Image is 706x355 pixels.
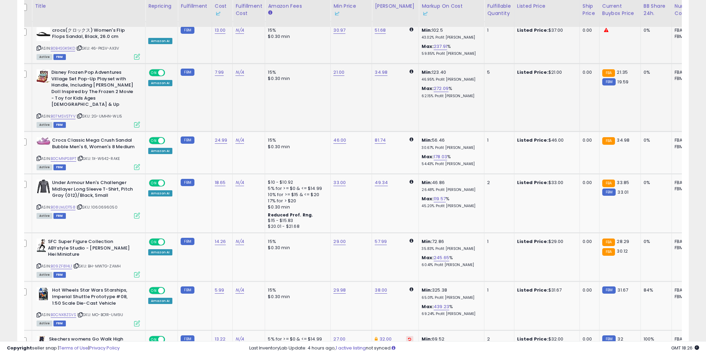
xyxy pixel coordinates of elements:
div: Listed Price [517,2,577,10]
div: ASIN: [37,287,140,325]
a: 178.03 [434,153,447,160]
span: All listings currently available for purchase on Amazon [37,122,52,128]
img: InventoryLab Logo [422,10,428,17]
span: | SKU: 1X-W642-RAKE [77,156,120,161]
b: Min: [422,27,432,33]
a: 237.91 [434,43,447,50]
div: 325.38 [422,287,479,300]
span: All listings currently available for purchase on Amazon [37,213,52,219]
span: OFF [164,138,175,144]
a: B07MSVSTYV [51,113,75,119]
span: OFF [164,180,175,186]
div: Amazon AI [148,38,172,44]
p: 45.20% Profit [PERSON_NAME] [422,204,479,209]
div: Some or all of the values in this column are provided from Inventory Lab. [333,10,369,17]
small: FBA [602,239,615,246]
div: % [422,43,479,56]
div: $33.00 [517,180,574,186]
b: SFC Super Figure Collection ABYstyle Studio - [PERSON_NAME] Hiei Miniature [48,239,132,260]
div: 0.00 [583,27,594,33]
div: $0.30 min [268,33,325,40]
div: $37.00 [517,27,574,33]
div: Some or all of the values in this column are provided from Inventory Lab. [422,10,481,17]
span: All listings currently available for purchase on Amazon [37,164,52,170]
span: 19.59 [617,79,628,85]
span: ON [150,239,158,245]
div: Markup on Cost [422,2,481,17]
b: Min: [422,137,432,143]
div: 72.86 [422,239,479,251]
div: 0.00 [583,69,594,75]
div: 17% for > $20 [268,198,325,204]
small: FBA [602,248,615,256]
small: Amazon Fees. [268,10,272,16]
p: 54.43% Profit [PERSON_NAME] [422,162,479,166]
span: All listings currently available for purchase on Amazon [37,54,52,60]
span: FBM [53,164,66,170]
p: 26.48% Profit [PERSON_NAME] [422,187,479,192]
b: Listed Price: [517,287,548,293]
a: N/A [235,238,244,245]
div: ASIN: [37,69,140,127]
span: 31.67 [617,287,628,293]
div: % [422,196,479,209]
a: 49.34 [375,179,388,186]
img: 41SDrWIAn6L._SL40_.jpg [37,137,50,145]
span: OFF [164,239,175,245]
a: N/A [235,69,244,76]
a: N/A [235,287,244,294]
div: FBA: 2 [675,239,697,245]
span: 34.98 [617,137,629,143]
div: Current Buybox Price [602,2,638,17]
img: InventoryLab Logo [333,10,340,17]
div: Amazon AI [148,190,172,196]
div: $0.30 min [268,144,325,150]
div: % [422,154,479,166]
div: FBM: 3 [675,33,697,40]
b: Min: [422,238,432,245]
a: 24.99 [215,137,228,144]
small: FBM [602,78,616,85]
b: Listed Price: [517,69,548,75]
a: 21.00 [333,69,344,76]
div: FBA: 3 [675,180,697,186]
a: 29.98 [333,287,346,294]
div: 1 [487,27,508,33]
a: 29.00 [333,238,346,245]
span: 30.12 [617,248,628,254]
div: Fulfillment Cost [235,2,262,17]
span: FBM [53,321,66,326]
div: 1 [487,239,508,245]
a: B09ZF814L1 [51,263,72,269]
b: Max: [422,153,434,160]
a: N/A [235,137,244,144]
a: 46.00 [333,137,346,144]
div: 56.46 [422,137,479,150]
a: 57.99 [375,238,387,245]
div: ASIN: [37,180,140,218]
span: | SKU: BH-MW7G-ZAMH [73,263,121,269]
span: | SKU: 2G-UMHN-WLI5 [77,113,122,119]
b: Max: [422,43,434,50]
div: Fulfillment [181,2,209,10]
span: FBM [53,213,66,219]
span: FBM [53,54,66,60]
a: N/A [235,27,244,34]
span: | SKU: 1060696050 [77,204,118,210]
div: 0.00 [583,239,594,245]
div: 5% for >= $0 & <= $14.99 [268,185,325,192]
small: FBM [181,238,194,245]
img: 41KH-ZW0UDL._SL40_.jpg [37,239,46,252]
img: 41jfgDLbTSL._SL40_.jpg [37,287,50,301]
div: ASIN: [37,27,140,59]
p: 35.83% Profit [PERSON_NAME] [422,246,479,251]
a: 81.74 [375,137,386,144]
a: 51.68 [375,27,386,34]
div: 123.40 [422,69,479,82]
a: B0CNX8ZSVS [51,312,76,318]
div: 15% [268,69,325,75]
div: $29.00 [517,239,574,245]
a: 18.65 [215,179,226,186]
small: FBM [602,189,616,196]
div: $0.30 min [268,204,325,210]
